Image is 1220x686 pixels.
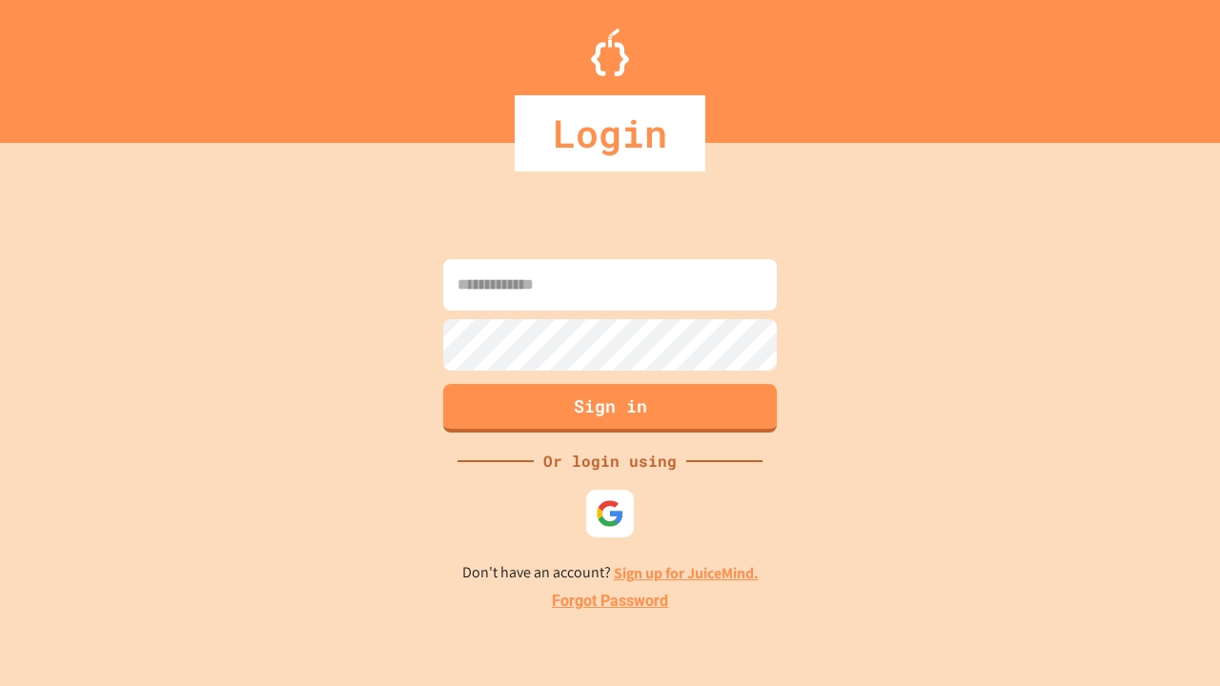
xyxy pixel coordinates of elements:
[443,384,777,433] button: Sign in
[534,450,686,473] div: Or login using
[591,29,629,76] img: Logo.svg
[614,563,759,583] a: Sign up for JuiceMind.
[515,95,705,171] div: Login
[552,590,668,613] a: Forgot Password
[596,499,624,528] img: google-icon.svg
[462,561,759,585] p: Don't have an account?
